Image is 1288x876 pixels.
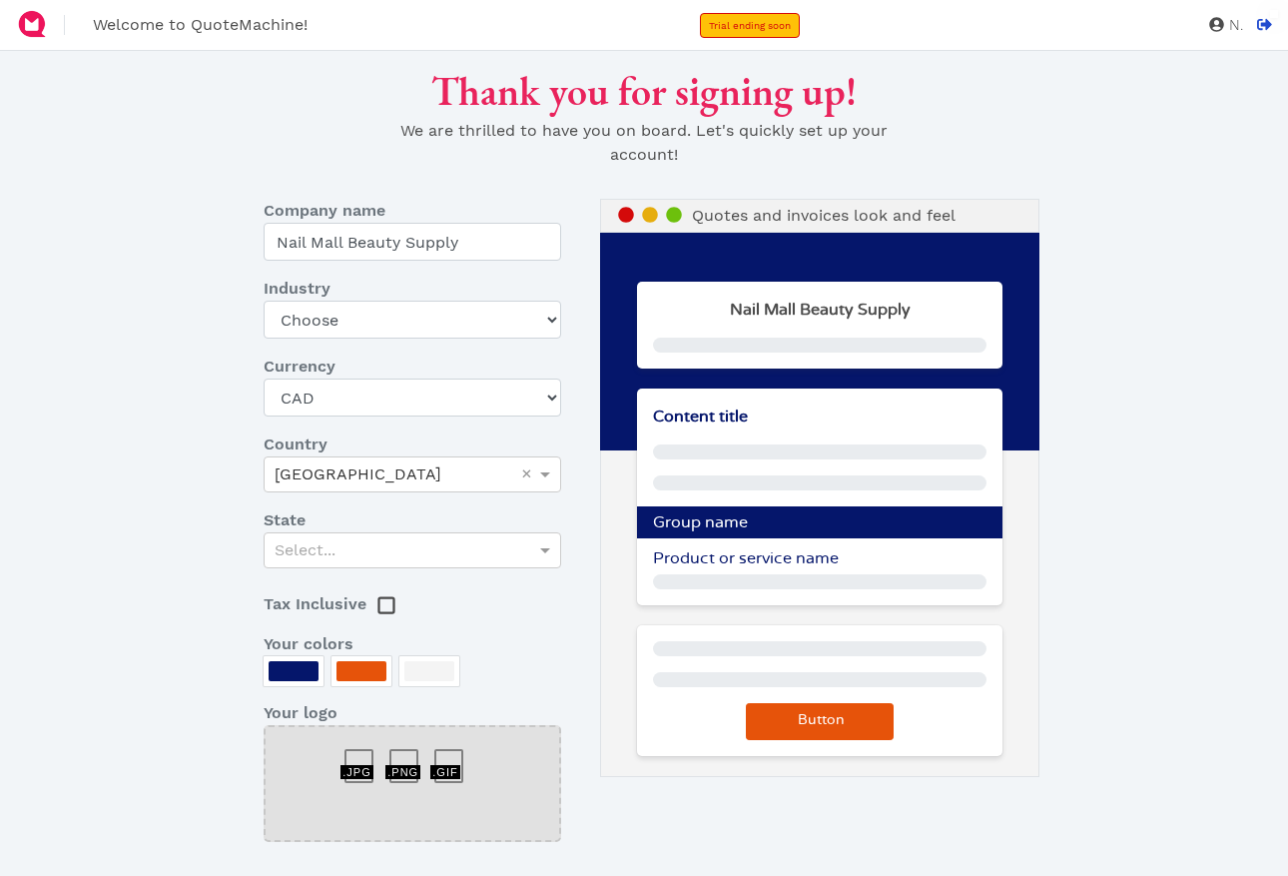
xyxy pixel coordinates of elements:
[795,713,845,727] span: Button
[653,409,748,425] span: Content title
[1224,18,1243,33] span: N.
[518,457,535,491] span: Clear value
[730,302,911,318] strong: Nail Mall Beauty Supply
[700,13,800,38] a: Trial ending soon
[264,701,337,725] span: Your logo
[521,464,532,482] span: ×
[264,594,366,613] span: Tax Inclusive
[600,199,1039,233] div: Quotes and invoices look and feel
[264,277,330,301] span: Industry
[653,550,839,566] span: Product or service name
[264,632,353,656] span: Your colors
[275,464,441,483] span: [GEOGRAPHIC_DATA]
[264,508,306,532] span: State
[264,433,327,456] span: Country
[265,533,560,567] div: Select...
[264,199,385,223] span: Company name
[746,703,894,740] button: Button
[431,65,857,117] span: Thank you for signing up!
[400,121,888,164] span: We are thrilled to have you on board. Let's quickly set up your account!
[264,355,335,379] span: Currency
[16,8,48,40] img: QuoteM_icon_flat.png
[709,20,791,31] span: Trial ending soon
[93,15,308,34] span: Welcome to QuoteMachine!
[653,514,748,530] span: Group name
